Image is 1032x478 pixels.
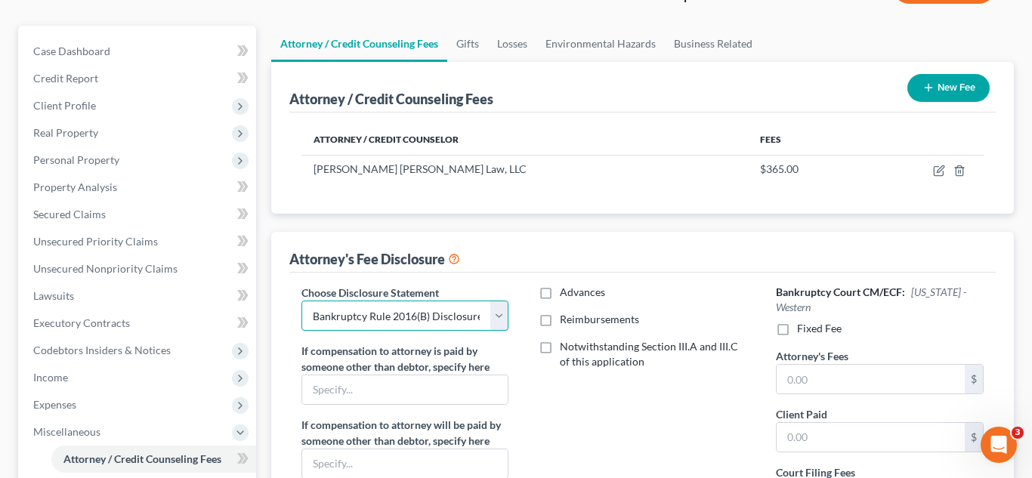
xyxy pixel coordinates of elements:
a: Unsecured Priority Claims [21,228,256,255]
a: Attorney / Credit Counseling Fees [271,26,447,62]
input: 0.00 [777,365,965,393]
input: 0.00 [777,423,965,452]
span: $365.00 [760,162,799,175]
div: $ [965,423,983,452]
span: Attorney / Credit Counseling Fees [63,452,221,465]
a: Secured Claims [21,201,256,228]
span: Fixed Fee [797,322,842,335]
span: Unsecured Priority Claims [33,235,158,248]
label: If compensation to attorney is paid by someone other than debtor, specify here [301,343,508,375]
label: Attorney's Fees [776,348,848,364]
span: Unsecured Nonpriority Claims [33,262,178,275]
iframe: Intercom live chat [981,427,1017,463]
a: Credit Report [21,65,256,92]
div: Attorney / Credit Counseling Fees [289,90,493,108]
span: Personal Property [33,153,119,166]
a: Business Related [665,26,762,62]
span: Notwithstanding Section III.A and III.C of this application [560,340,738,368]
a: Executory Contracts [21,310,256,337]
h6: Bankruptcy Court CM/ECF: [776,285,983,315]
span: Miscellaneous [33,425,100,438]
span: 3 [1012,427,1024,439]
label: Choose Disclosure Statement [301,285,439,301]
a: Lawsuits [21,282,256,310]
span: Advances [560,285,605,298]
span: Credit Report [33,72,98,85]
a: Property Analysis [21,174,256,201]
span: Lawsuits [33,289,74,302]
a: Unsecured Nonpriority Claims [21,255,256,282]
input: Specify... [302,375,508,404]
a: Gifts [447,26,488,62]
span: Attorney / Credit Counselor [314,134,459,145]
input: Specify... [302,449,508,478]
a: Losses [488,26,536,62]
span: Client Profile [33,99,96,112]
div: Attorney's Fee Disclosure [289,250,460,268]
button: New Fee [907,74,990,102]
span: Income [33,371,68,384]
span: Case Dashboard [33,45,110,57]
a: Case Dashboard [21,38,256,65]
span: Property Analysis [33,180,117,193]
span: Secured Claims [33,208,106,220]
span: Executory Contracts [33,316,130,329]
a: Attorney / Credit Counseling Fees [51,446,256,473]
span: Reimbursements [560,313,639,325]
span: Real Property [33,126,98,139]
label: If compensation to attorney will be paid by someone other than debtor, specify here [301,417,508,449]
span: Codebtors Insiders & Notices [33,344,171,356]
span: Fees [760,134,781,145]
span: Expenses [33,398,76,411]
span: [PERSON_NAME] [PERSON_NAME] Law, LLC [314,162,527,175]
a: Environmental Hazards [536,26,665,62]
label: Client Paid [776,406,827,422]
div: $ [965,365,983,393]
